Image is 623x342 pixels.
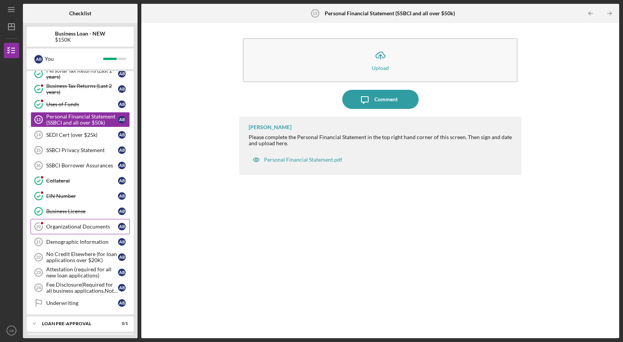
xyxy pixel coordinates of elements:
div: $150K [55,37,105,43]
a: 21Demographic InformationAB [31,234,130,250]
div: Personal Tax Returns (Last 2 years) [46,68,118,80]
b: Checklist [69,10,91,16]
div: LOAN PRE-APPROVAL [42,321,109,326]
div: A B [118,131,126,139]
a: CollateralAB [31,173,130,188]
tspan: 22 [36,255,41,259]
div: [PERSON_NAME] [249,124,291,130]
div: A B [118,253,126,261]
div: Organizational Documents [46,224,118,230]
div: Upload [372,65,389,71]
div: Collateral [46,178,118,184]
div: Personal Financial Statement (SSBCI and all over $50k) [46,113,118,126]
button: Comment [342,90,419,109]
div: SSBCI Borrower Assurances [46,162,118,169]
div: Demographic Information [46,239,118,245]
tspan: 24 [36,285,41,290]
div: A B [118,162,126,169]
div: A B [118,85,126,93]
div: A B [118,207,126,215]
div: A B [118,284,126,292]
div: Attestation (required for all new loan applications) [46,266,118,279]
a: EIN NumberAB [31,188,130,204]
div: A B [34,55,43,63]
tspan: 16 [36,163,40,168]
a: 15SSBCI Privacy StatementAB [31,143,130,158]
button: AB [4,323,19,338]
div: EIN Number [46,193,118,199]
button: Personal Financial Statement.pdf [249,152,346,167]
div: A B [118,238,126,246]
div: You [45,52,103,65]
div: A B [118,70,126,78]
div: A B [118,269,126,276]
a: 23Attestation (required for all new loan applications)AB [31,265,130,280]
div: Fee Disclosure(Required for all business applications,Not needed for Contractor loans) [46,282,118,294]
div: Comment [374,90,398,109]
tspan: 14 [36,133,41,137]
div: A B [118,299,126,307]
div: Business License [46,208,118,214]
div: A B [118,116,126,123]
tspan: 20 [36,224,41,229]
a: Business Tax Returns (Last 2 years)AB [31,81,130,97]
div: A B [118,192,126,200]
button: Upload [243,38,518,82]
a: Business LicenseAB [31,204,130,219]
div: Underwriting [46,300,118,306]
div: SSBCI Privacy Statement [46,147,118,153]
b: Personal Financial Statement (SSBCI and all over $50k) [325,10,455,16]
div: A B [118,177,126,185]
div: Uses of Funds [46,101,118,107]
div: A B [118,146,126,154]
div: A B [118,223,126,230]
div: A B [118,100,126,108]
tspan: 15 [36,148,40,152]
div: Please complete the Personal Financial Statement in the top right hand corner of this screen. The... [249,134,514,146]
a: 22No Credit Elsewhere (for loan applications over $20K)AB [31,250,130,265]
a: 13Personal Financial Statement (SSBCI and all over $50k)AB [31,112,130,127]
tspan: 21 [36,240,41,244]
div: Personal Financial Statement.pdf [264,157,342,163]
b: Business Loan - NEW [55,31,105,37]
a: UnderwritingAB [31,295,130,311]
div: No Credit Elsewhere (for loan applications over $20K) [46,251,118,263]
a: 14SEDI Cert (over $25k)AB [31,127,130,143]
a: Uses of FundsAB [31,97,130,112]
a: 16SSBCI Borrower AssurancesAB [31,158,130,173]
tspan: 23 [36,270,41,275]
a: 20Organizational DocumentsAB [31,219,130,234]
a: 24Fee Disclosure(Required for all business applications,Not needed for Contractor loans)AB [31,280,130,295]
a: Personal Tax Returns (Last 2 years)AB [31,66,130,81]
div: 0 / 1 [114,321,128,326]
tspan: 13 [36,117,40,122]
div: Business Tax Returns (Last 2 years) [46,83,118,95]
text: AB [9,329,14,333]
div: SEDI Cert (over $25k) [46,132,118,138]
tspan: 13 [312,11,317,16]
